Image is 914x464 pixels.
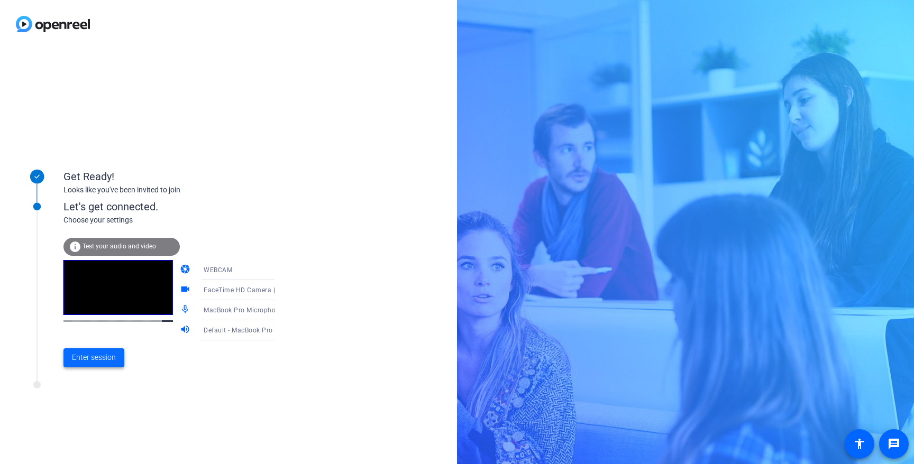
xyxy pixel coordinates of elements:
button: Enter session [63,348,124,367]
div: Let's get connected. [63,199,297,215]
mat-icon: mic_none [180,304,193,317]
mat-icon: info [69,240,81,253]
span: Enter session [72,352,116,363]
mat-icon: videocam [180,284,193,296]
div: Looks like you've been invited to join [63,184,275,196]
div: Get Ready! [63,169,275,184]
mat-icon: message [888,438,900,450]
mat-icon: accessibility [853,438,866,450]
span: FaceTime HD Camera (3A71:F4B5) [204,285,312,294]
div: Choose your settings [63,215,297,226]
span: Test your audio and video [83,243,156,250]
span: MacBook Pro Microphone (Built-in) [204,305,312,314]
mat-icon: volume_up [180,324,193,337]
span: Default - MacBook Pro Speakers (Built-in) [204,326,331,334]
span: WEBCAM [204,266,232,274]
mat-icon: camera [180,264,193,276]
